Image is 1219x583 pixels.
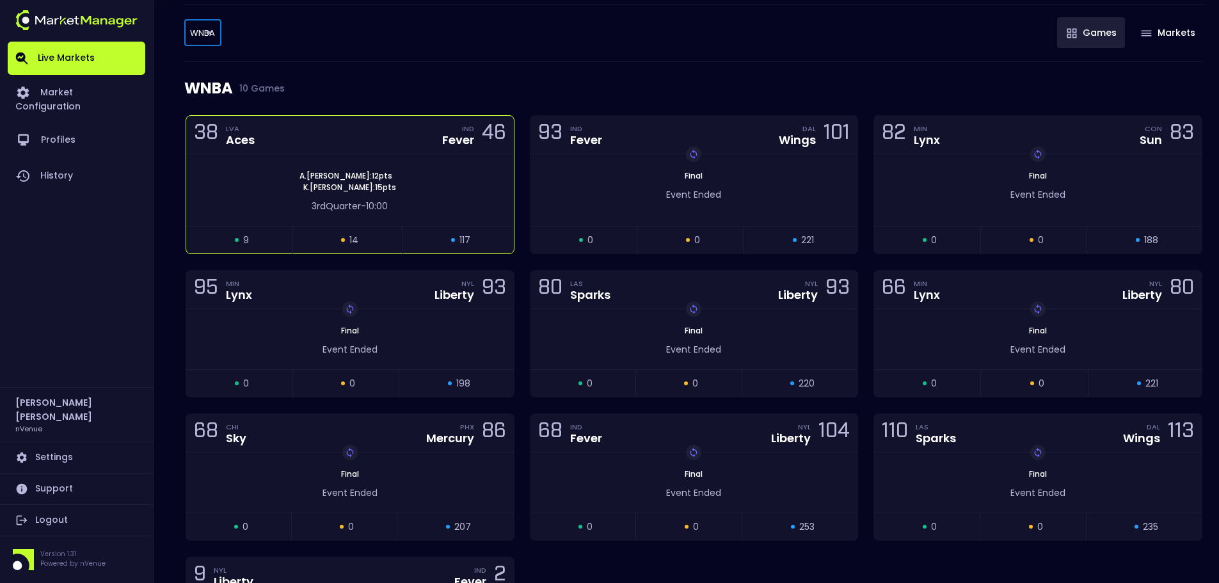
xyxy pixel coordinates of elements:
[1033,304,1043,314] img: replayImg
[1168,421,1194,445] div: 113
[8,474,145,504] a: Support
[1147,422,1160,432] div: DAL
[40,559,106,568] p: Powered by nVenue
[1038,234,1044,247] span: 0
[570,433,602,444] div: Fever
[194,123,218,147] div: 38
[689,304,699,314] img: replayImg
[825,278,850,301] div: 93
[233,83,285,93] span: 10 Games
[1140,134,1162,146] div: Sun
[461,278,474,289] div: NYL
[666,343,721,356] span: Event Ended
[243,520,248,534] span: 0
[426,433,474,444] div: Mercury
[15,395,138,424] h2: [PERSON_NAME] [PERSON_NAME]
[312,200,361,212] span: 3rd Quarter
[243,234,249,247] span: 9
[345,304,355,314] img: replayImg
[459,234,470,247] span: 117
[882,123,906,147] div: 82
[1010,486,1065,499] span: Event Ended
[1057,17,1125,48] button: Games
[345,447,355,458] img: replayImg
[460,422,474,432] div: PHX
[366,200,388,212] span: 10:00
[194,421,218,445] div: 68
[802,124,816,134] div: DAL
[348,520,354,534] span: 0
[1037,520,1043,534] span: 0
[456,377,470,390] span: 198
[882,421,908,445] div: 110
[323,486,378,499] span: Event Ended
[914,134,940,146] div: Lynx
[361,200,366,212] span: -
[194,278,218,301] div: 95
[1144,234,1158,247] span: 188
[805,278,818,289] div: NYL
[681,325,706,336] span: Final
[681,468,706,479] span: Final
[1123,433,1160,444] div: Wings
[570,422,602,432] div: IND
[8,122,145,158] a: Profiles
[349,234,358,247] span: 14
[799,377,815,390] span: 220
[779,134,816,146] div: Wings
[570,278,610,289] div: LAS
[226,289,252,301] div: Lynx
[1067,28,1077,38] img: gameIcon
[8,442,145,473] a: Settings
[15,10,138,30] img: logo
[226,134,255,146] div: Aces
[801,234,814,247] span: 221
[226,433,246,444] div: Sky
[226,422,246,432] div: CHI
[474,565,486,575] div: IND
[694,234,700,247] span: 0
[778,289,818,301] div: Liberty
[1145,377,1158,390] span: 221
[296,170,396,182] span: A . [PERSON_NAME] : 12 pts
[1143,520,1158,534] span: 235
[1145,124,1162,134] div: CON
[587,234,593,247] span: 0
[1131,17,1204,48] button: Markets
[337,468,363,479] span: Final
[931,520,937,534] span: 0
[931,377,937,390] span: 0
[1170,278,1194,301] div: 80
[692,377,698,390] span: 0
[1141,30,1152,36] img: gameIcon
[1025,325,1051,336] span: Final
[1170,123,1194,147] div: 83
[538,123,562,147] div: 93
[570,289,610,301] div: Sparks
[818,421,850,445] div: 104
[337,325,363,336] span: Final
[1010,188,1065,201] span: Event Ended
[1010,343,1065,356] span: Event Ended
[1149,278,1162,289] div: NYL
[8,42,145,75] a: Live Markets
[1122,289,1162,301] div: Liberty
[482,278,506,301] div: 93
[916,422,956,432] div: LAS
[1025,170,1051,181] span: Final
[587,520,593,534] span: 0
[689,447,699,458] img: replayImg
[693,520,699,534] span: 0
[15,424,42,433] h3: nVenue
[184,20,221,46] div: BAS - All
[214,565,253,575] div: NYL
[538,278,562,301] div: 80
[1033,149,1043,159] img: replayImg
[299,182,400,193] span: K . [PERSON_NAME] : 15 pts
[454,520,471,534] span: 207
[482,421,506,445] div: 86
[462,124,474,134] div: IND
[798,422,811,432] div: NYL
[689,149,699,159] img: replayImg
[666,188,721,201] span: Event Ended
